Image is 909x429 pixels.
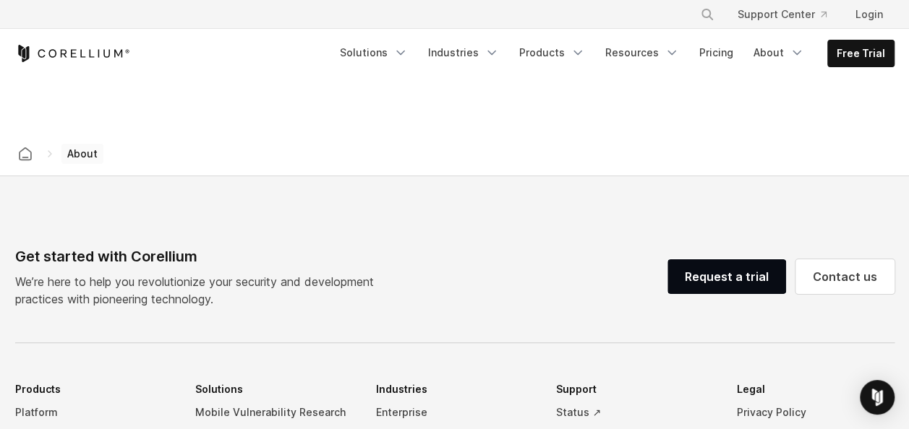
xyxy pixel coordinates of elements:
[694,1,720,27] button: Search
[12,144,38,164] a: Corellium home
[860,380,895,415] div: Open Intercom Messenger
[556,401,714,424] a: Status ↗
[745,40,813,66] a: About
[597,40,688,66] a: Resources
[376,401,534,424] a: Enterprise
[737,401,895,424] a: Privacy Policy
[511,40,594,66] a: Products
[61,144,103,164] span: About
[15,45,130,62] a: Corellium Home
[331,40,895,67] div: Navigation Menu
[15,401,173,424] a: Platform
[667,259,786,294] a: Request a trial
[15,246,385,267] div: Get started with Corellium
[844,1,895,27] a: Login
[195,401,353,424] a: Mobile Vulnerability Research
[795,259,895,294] a: Contact us
[15,273,385,308] p: We’re here to help you revolutionize your security and development practices with pioneering tech...
[683,1,895,27] div: Navigation Menu
[419,40,508,66] a: Industries
[726,1,838,27] a: Support Center
[331,40,417,66] a: Solutions
[828,40,894,66] a: Free Trial
[691,40,742,66] a: Pricing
